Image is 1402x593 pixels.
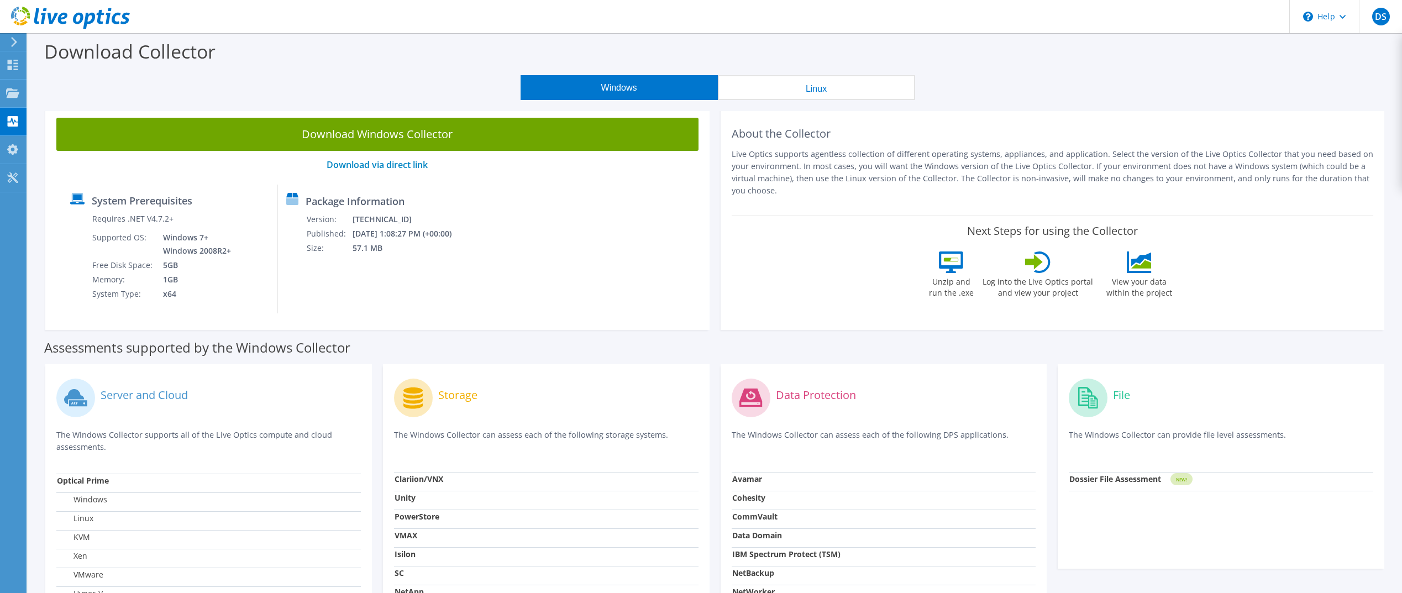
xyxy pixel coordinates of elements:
[395,474,443,484] strong: Clariion/VNX
[1113,390,1130,401] label: File
[395,568,404,578] strong: SC
[1303,12,1313,22] svg: \n
[352,227,466,241] td: [DATE] 1:08:27 PM (+00:00)
[982,273,1094,298] label: Log into the Live Optics portal and view your project
[394,429,699,452] p: The Windows Collector can assess each of the following storage systems.
[57,475,109,486] strong: Optical Prime
[732,549,841,559] strong: IBM Spectrum Protect (TSM)
[155,258,233,272] td: 5GB
[521,75,718,100] button: Windows
[57,513,93,524] label: Linux
[155,287,233,301] td: x64
[732,474,762,484] strong: Avamar
[732,148,1374,197] p: Live Optics supports agentless collection of different operating systems, appliances, and applica...
[92,272,155,287] td: Memory:
[92,213,174,224] label: Requires .NET V4.7.2+
[56,118,699,151] a: Download Windows Collector
[101,390,188,401] label: Server and Cloud
[306,241,352,255] td: Size:
[967,224,1138,238] label: Next Steps for using the Collector
[776,390,856,401] label: Data Protection
[57,550,87,561] label: Xen
[1176,476,1187,482] tspan: NEW!
[306,212,352,227] td: Version:
[395,492,416,503] strong: Unity
[395,530,417,540] strong: VMAX
[732,530,782,540] strong: Data Domain
[395,511,439,522] strong: PowerStore
[57,494,107,505] label: Windows
[352,241,466,255] td: 57.1 MB
[92,287,155,301] td: System Type:
[1069,474,1161,484] strong: Dossier File Assessment
[57,569,103,580] label: VMware
[57,532,90,543] label: KVM
[732,127,1374,140] h2: About the Collector
[306,227,352,241] td: Published:
[327,159,428,171] a: Download via direct link
[718,75,915,100] button: Linux
[395,549,416,559] strong: Isilon
[732,429,1036,452] p: The Windows Collector can assess each of the following DPS applications.
[92,195,192,206] label: System Prerequisites
[92,258,155,272] td: Free Disk Space:
[92,230,155,258] td: Supported OS:
[1069,429,1373,452] p: The Windows Collector can provide file level assessments.
[1372,8,1390,25] span: DS
[732,511,778,522] strong: CommVault
[926,273,976,298] label: Unzip and run the .exe
[44,39,216,64] label: Download Collector
[44,342,350,353] label: Assessments supported by the Windows Collector
[732,568,774,578] strong: NetBackup
[732,492,765,503] strong: Cohesity
[1099,273,1179,298] label: View your data within the project
[56,429,361,453] p: The Windows Collector supports all of the Live Optics compute and cloud assessments.
[352,212,466,227] td: [TECHNICAL_ID]
[438,390,477,401] label: Storage
[155,230,233,258] td: Windows 7+ Windows 2008R2+
[155,272,233,287] td: 1GB
[306,196,405,207] label: Package Information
